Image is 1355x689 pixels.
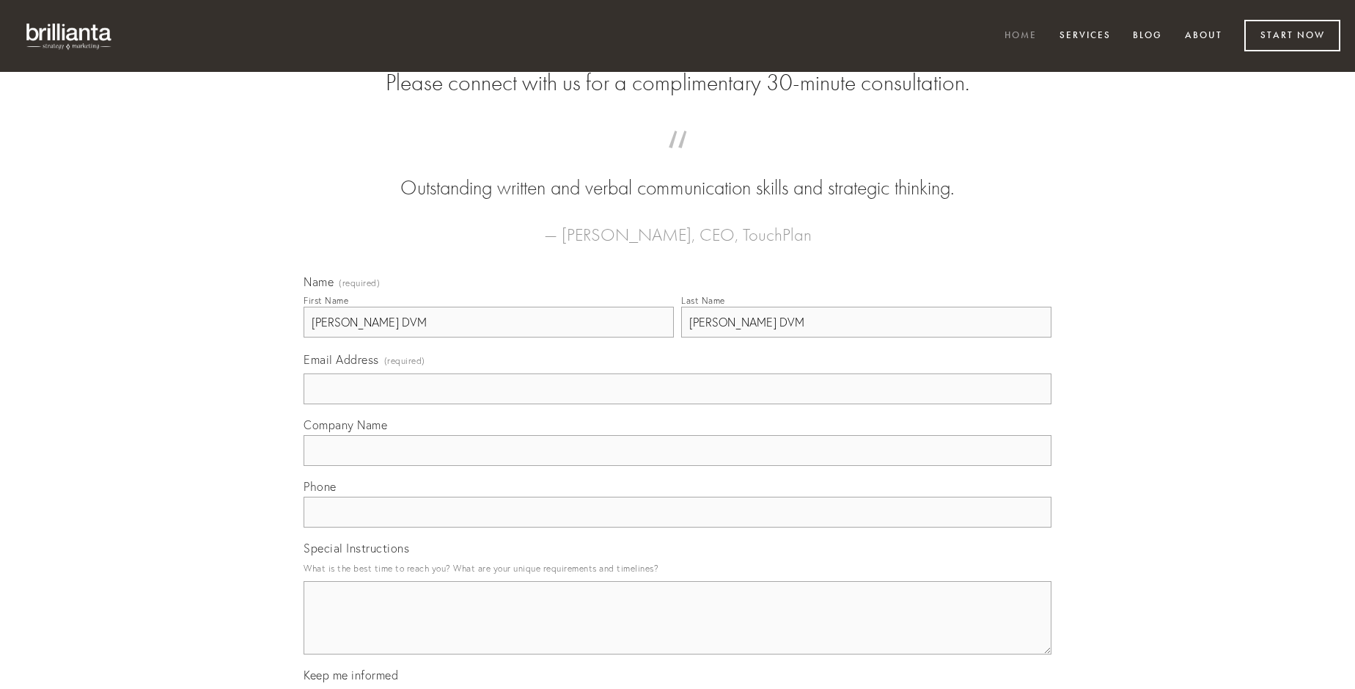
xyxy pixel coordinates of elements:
[327,203,1028,249] figcaption: — [PERSON_NAME], CEO, TouchPlan
[304,295,348,306] div: First Name
[304,69,1051,97] h2: Please connect with us for a complimentary 30-minute consultation.
[304,541,409,555] span: Special Instructions
[1050,24,1120,48] a: Services
[1123,24,1172,48] a: Blog
[304,479,337,494] span: Phone
[327,145,1028,174] span: “
[304,352,379,367] span: Email Address
[327,145,1028,203] blockquote: Outstanding written and verbal communication skills and strategic thinking.
[681,295,725,306] div: Last Name
[15,15,125,57] img: brillianta - research, strategy, marketing
[339,279,380,288] span: (required)
[995,24,1046,48] a: Home
[384,351,425,371] span: (required)
[304,274,334,289] span: Name
[304,558,1051,578] p: What is the best time to reach you? What are your unique requirements and timelines?
[1175,24,1232,48] a: About
[1244,20,1340,51] a: Start Now
[304,668,398,682] span: Keep me informed
[304,418,387,432] span: Company Name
